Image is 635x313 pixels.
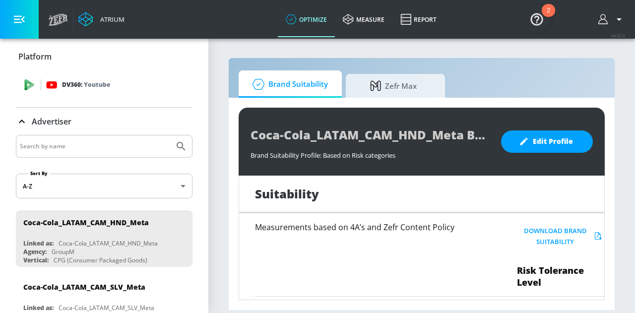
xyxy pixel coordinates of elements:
[59,239,158,248] div: Coca-Cola_LATAM_CAM_HND_Meta
[52,248,74,256] div: GroupM
[392,1,444,37] a: Report
[251,146,491,160] div: Brand Suitability Profile: Based on Risk categories
[356,74,431,98] span: Zefr Max
[32,116,71,127] p: Advertiser
[78,12,125,27] a: Atrium
[517,264,604,288] span: Risk Tolerance Level
[547,10,550,23] div: 2
[255,186,319,202] h1: Suitability
[16,174,192,198] div: A-Z
[255,223,488,231] h6: Measurements based on 4A’s and Zefr Content Policy
[96,15,125,24] div: Atrium
[23,282,145,292] div: Coca-Cola_LATAM_CAM_SLV_Meta
[23,304,54,312] div: Linked as:
[16,210,192,267] div: Coca-Cola_LATAM_CAM_HND_MetaLinked as:Coca-Cola_LATAM_CAM_HND_MetaAgency:GroupMVertical:CPG (Cons...
[23,218,149,227] div: Coca-Cola_LATAM_CAM_HND_Meta
[23,256,49,264] div: Vertical:
[335,1,392,37] a: measure
[84,79,110,90] p: Youtube
[16,70,192,100] div: DV360: Youtube
[54,256,147,264] div: CPG (Consumer Packaged Goods)
[249,72,328,96] span: Brand Suitability
[521,135,573,148] span: Edit Profile
[20,140,170,153] input: Search by name
[517,223,604,250] button: Download Brand Suitability
[18,51,52,62] p: Platform
[28,170,50,177] label: Sort By
[523,5,551,33] button: Open Resource Center, 2 new notifications
[278,1,335,37] a: optimize
[16,43,192,70] div: Platform
[16,108,192,135] div: Advertiser
[23,248,47,256] div: Agency:
[23,239,54,248] div: Linked as:
[611,33,625,38] span: v 4.32.0
[62,79,110,90] p: DV360:
[501,130,593,153] button: Edit Profile
[59,304,154,312] div: Coca-Cola_LATAM_CAM_SLV_Meta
